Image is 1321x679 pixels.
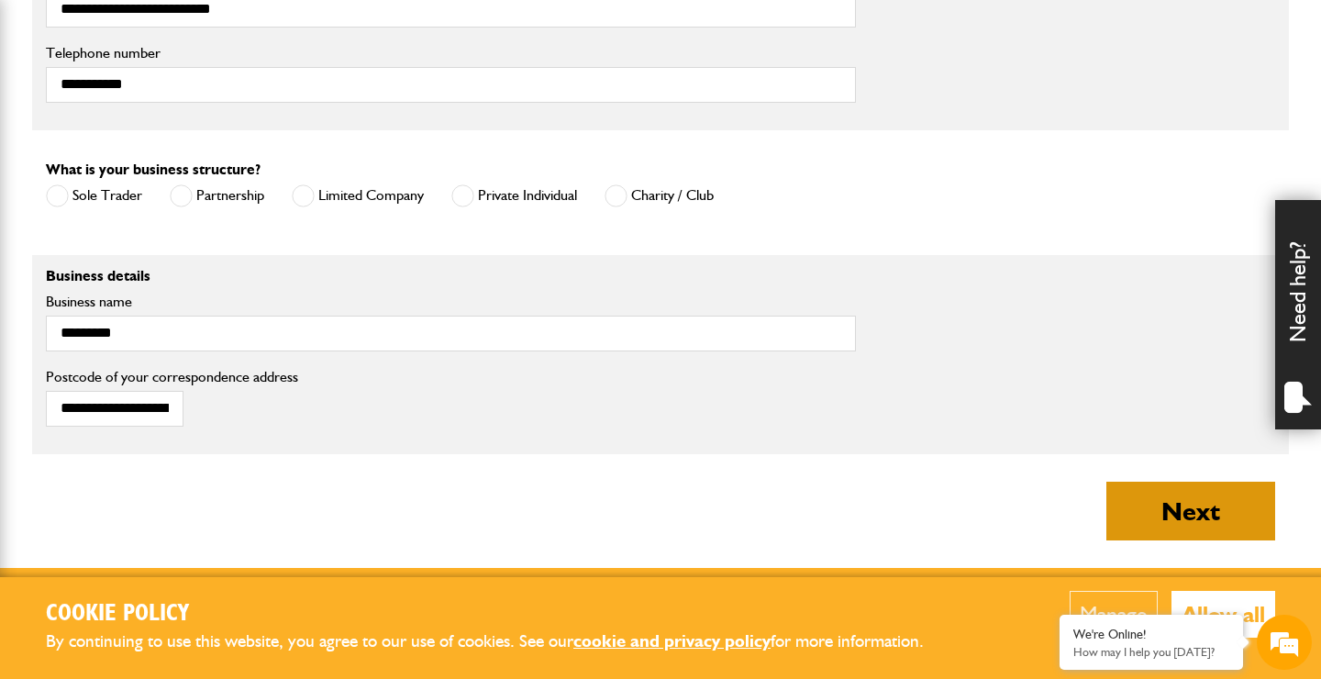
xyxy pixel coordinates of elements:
div: Need help? [1275,200,1321,429]
div: Minimize live chat window [301,9,345,53]
input: Enter your last name [24,170,335,210]
p: By continuing to use this website, you agree to our use of cookies. See our for more information. [46,628,954,656]
textarea: Type your message and hit 'Enter' [24,332,335,518]
label: Business name [46,295,856,309]
img: d_20077148190_company_1631870298795_20077148190 [31,102,77,128]
label: Limited Company [292,184,424,207]
p: Business details [46,269,856,284]
a: cookie and privacy policy [573,630,771,651]
div: Chat with us now [95,103,308,127]
button: Next [1106,482,1275,540]
input: Enter your email address [24,224,335,264]
label: Charity / Club [605,184,714,207]
button: Manage [1070,591,1158,638]
input: Enter your phone number [24,278,335,318]
button: Allow all [1171,591,1275,638]
em: Start Chat [250,534,333,559]
h2: Cookie Policy [46,600,954,629]
label: Partnership [170,184,264,207]
label: Private Individual [451,184,577,207]
label: Sole Trader [46,184,142,207]
label: Postcode of your correspondence address [46,370,326,384]
label: What is your business structure? [46,162,261,177]
p: How may I help you today? [1073,645,1229,659]
div: We're Online! [1073,627,1229,642]
label: Telephone number [46,46,856,61]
